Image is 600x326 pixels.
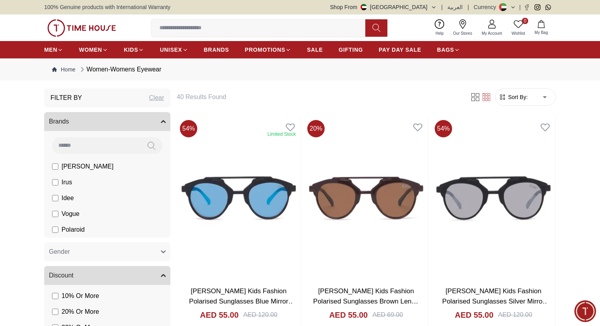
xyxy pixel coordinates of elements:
span: Gender [49,247,70,257]
input: 10% Or More [52,293,58,299]
input: 20% Or More [52,309,58,315]
input: Vogue [52,211,58,217]
a: 0Wishlist [507,18,530,38]
span: Vogue [62,209,79,219]
a: BAGS [437,43,460,57]
span: My Bag [531,30,551,36]
span: PROMOTIONS [245,46,286,54]
input: Polaroid [52,227,58,233]
span: Sort By: [507,93,528,101]
div: AED 120.00 [243,310,277,320]
span: | [441,3,443,11]
a: Whatsapp [545,4,551,10]
a: Facebook [524,4,530,10]
a: Our Stores [449,18,477,38]
h4: AED 55.00 [200,309,239,320]
a: SALE [307,43,323,57]
img: ... [47,19,116,37]
input: Idee [52,195,58,201]
nav: Breadcrumb [44,58,556,81]
span: Discount [49,271,73,280]
span: 54 % [435,120,452,137]
button: Gender [44,242,170,261]
span: MEN [44,46,57,54]
span: SALE [307,46,323,54]
a: [PERSON_NAME] Kids Fashion Polarised Sunglasses Silver Mirror Lens - LCK102C03 [442,287,549,315]
img: Lee Cooper Kids Fashion Polarised Sunglasses Blue Mirror Lens - LCK102C01 [177,117,301,280]
span: Wishlist [508,30,528,36]
a: GIFTING [338,43,363,57]
span: My Account [479,30,505,36]
a: [PERSON_NAME] Kids Fashion Polarised Sunglasses Brown Lens - LCK102C02 [313,287,419,315]
button: My Bag [530,19,553,37]
span: Help [432,30,447,36]
div: Limited Stock [267,131,296,137]
span: 20 % [307,120,325,137]
button: Sort By: [499,93,528,101]
span: Idee [62,193,74,203]
span: 20 % Or More [62,307,99,317]
span: 10 % Or More [62,291,99,301]
h4: AED 55.00 [455,309,493,320]
a: [PERSON_NAME] Kids Fashion Polarised Sunglasses Blue Mirror Lens - LCK102C01 [189,287,295,315]
span: BAGS [437,46,454,54]
a: PAY DAY SALE [379,43,421,57]
span: | [467,3,469,11]
h3: Filter By [50,93,82,103]
div: Clear [149,93,164,103]
div: Chat Widget [574,300,596,322]
div: AED 69.00 [372,310,403,320]
button: العربية [447,3,463,11]
div: AED 120.00 [498,310,532,320]
span: WOMEN [79,46,102,54]
span: BRANDS [204,46,229,54]
span: Brands [49,117,69,126]
button: Shop From[GEOGRAPHIC_DATA] [330,3,437,11]
a: Home [52,66,75,73]
span: Polaroid [62,225,85,234]
img: Lee Cooper Kids Fashion Polarised Sunglasses Silver Mirror Lens - LCK102C03 [432,117,555,280]
span: PAY DAY SALE [379,46,421,54]
div: Women-Womens Eyewear [79,65,161,74]
span: 100% Genuine products with International Warranty [44,3,170,11]
a: KIDS [124,43,144,57]
h4: AED 55.00 [329,309,368,320]
input: Irus [52,179,58,185]
img: Lee Cooper Kids Fashion Polarised Sunglasses Brown Lens - LCK102C02 [304,117,428,280]
a: PROMOTIONS [245,43,292,57]
a: UNISEX [160,43,188,57]
span: 54 % [180,120,197,137]
input: [PERSON_NAME] [52,163,58,170]
button: Discount [44,266,170,285]
span: Our Stores [450,30,475,36]
h6: 40 Results Found [177,92,460,102]
span: KIDS [124,46,138,54]
span: | [519,3,521,11]
span: Irus [62,178,72,187]
div: Currency [474,3,499,11]
a: Help [431,18,449,38]
a: BRANDS [204,43,229,57]
img: United Arab Emirates [361,4,367,10]
a: WOMEN [79,43,108,57]
a: Instagram [535,4,540,10]
span: [PERSON_NAME] [62,162,114,171]
span: UNISEX [160,46,182,54]
span: GIFTING [338,46,363,54]
a: MEN [44,43,63,57]
button: Brands [44,112,170,131]
span: 0 [522,18,528,24]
